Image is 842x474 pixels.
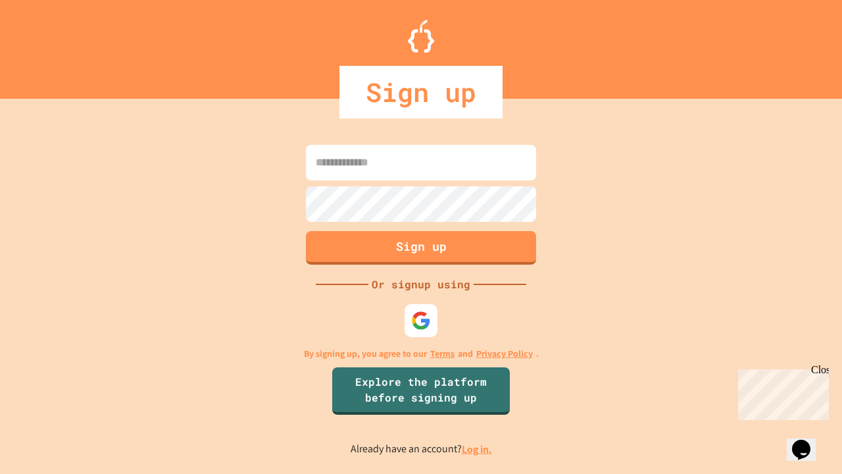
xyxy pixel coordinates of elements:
[411,311,431,330] img: google-icon.svg
[462,442,492,456] a: Log in.
[339,66,503,118] div: Sign up
[351,441,492,458] p: Already have an account?
[306,231,536,265] button: Sign up
[408,20,434,53] img: Logo.svg
[304,347,539,361] p: By signing up, you agree to our and .
[5,5,91,84] div: Chat with us now!Close
[368,276,474,292] div: Or signup using
[476,347,533,361] a: Privacy Policy
[430,347,455,361] a: Terms
[787,421,829,461] iframe: chat widget
[332,367,510,415] a: Explore the platform before signing up
[733,364,829,420] iframe: chat widget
